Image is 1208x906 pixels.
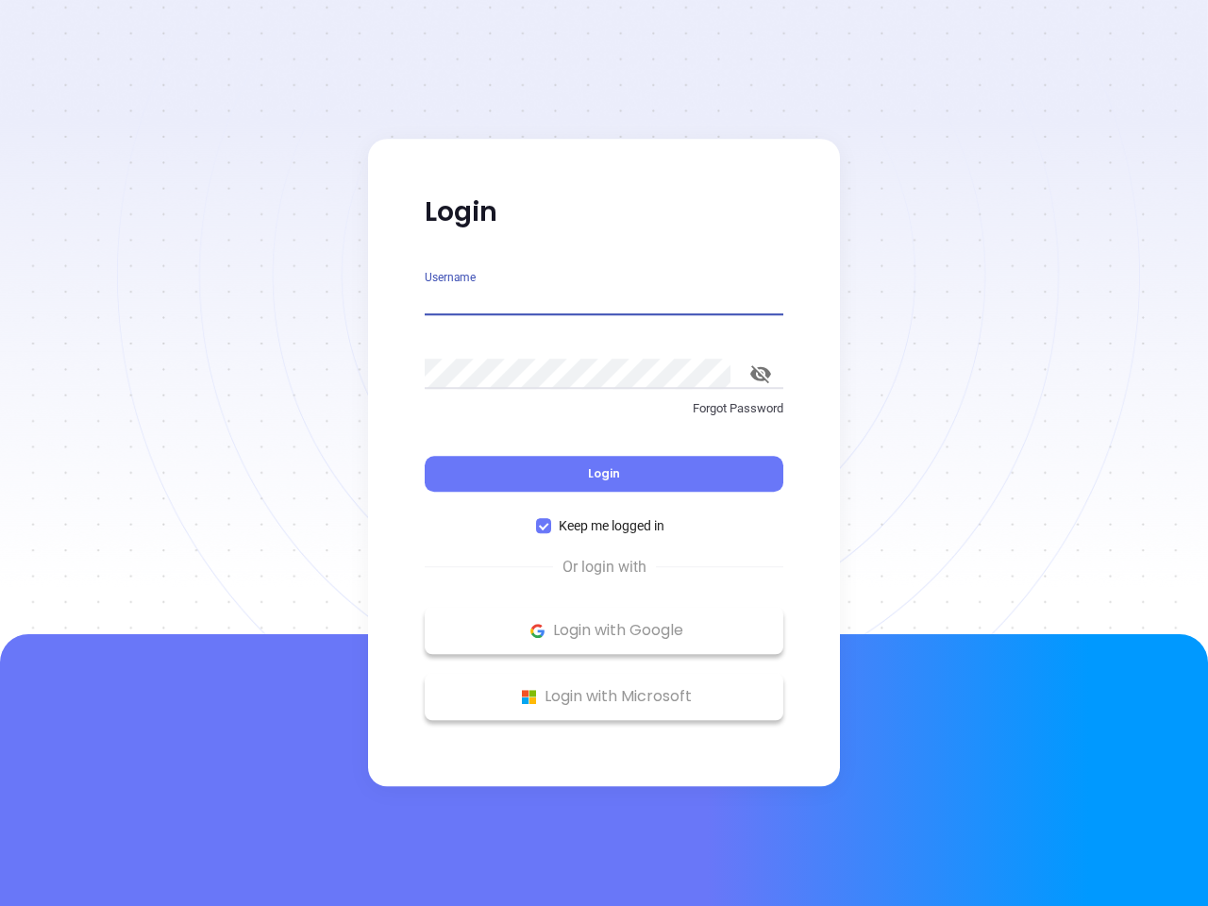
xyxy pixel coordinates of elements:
[517,685,541,709] img: Microsoft Logo
[588,465,620,481] span: Login
[425,673,783,720] button: Microsoft Logo Login with Microsoft
[434,616,774,645] p: Login with Google
[553,556,656,579] span: Or login with
[738,351,783,396] button: toggle password visibility
[526,619,549,643] img: Google Logo
[425,456,783,492] button: Login
[425,399,783,433] a: Forgot Password
[425,195,783,229] p: Login
[434,682,774,711] p: Login with Microsoft
[551,515,672,536] span: Keep me logged in
[425,272,476,283] label: Username
[425,607,783,654] button: Google Logo Login with Google
[425,399,783,418] p: Forgot Password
